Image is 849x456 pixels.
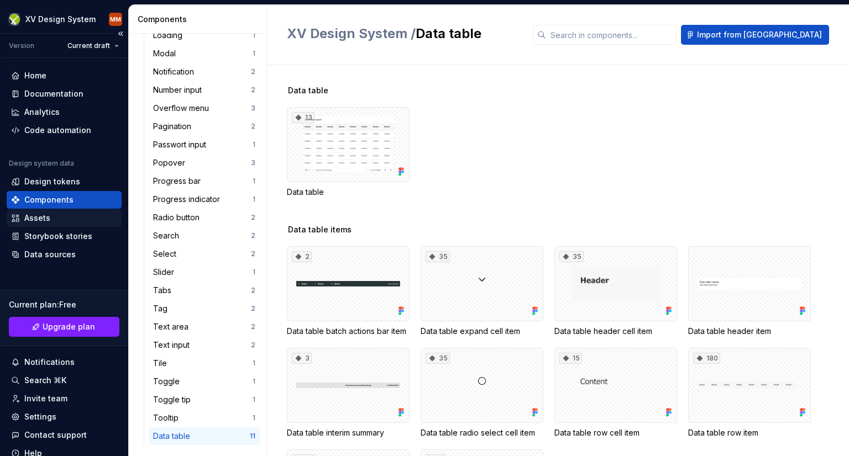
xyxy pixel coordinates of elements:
[149,263,260,281] a: Slider1
[253,49,255,58] div: 1
[149,409,260,427] a: Tooltip1
[7,372,122,389] button: Search ⌘K
[24,231,92,242] div: Storybook stories
[688,348,811,438] div: 180Data table row item
[25,14,96,25] div: XV Design System
[421,326,543,337] div: Data table expand cell item
[251,286,255,295] div: 2
[7,246,122,263] a: Data sources
[421,427,543,438] div: Data table radio select cell item
[153,285,176,296] div: Tabs
[113,26,128,41] button: Collapse sidebar
[110,15,121,24] div: MM
[138,14,262,25] div: Components
[688,246,811,337] div: Data table header item
[421,348,543,438] div: 35Data table radio select cell item
[153,194,224,205] div: Progress indicator
[253,31,255,40] div: 1
[287,326,410,337] div: Data table batch actions bar item
[9,41,34,50] div: Version
[7,85,122,103] a: Documentation
[24,357,75,368] div: Notifications
[149,209,260,226] a: Radio button2
[287,348,410,438] div: 3Data table interim summary
[7,227,122,245] a: Storybook stories
[149,172,260,190] a: Progress bar1
[153,66,198,77] div: Notification
[24,194,74,205] div: Components
[287,25,520,43] h2: Data table
[153,412,183,423] div: Tooltip
[697,29,822,40] span: Import from [GEOGRAPHIC_DATA]
[153,103,213,114] div: Overflow menu
[153,303,172,314] div: Tag
[153,30,187,41] div: Loading
[153,212,204,223] div: Radio button
[149,81,260,99] a: Number input2
[251,304,255,313] div: 2
[149,282,260,299] a: Tabs2
[253,395,255,404] div: 1
[253,177,255,185] div: 1
[426,353,450,364] div: 35
[546,25,677,45] input: Search in components...
[149,245,260,263] a: Select2
[153,340,194,351] div: Text input
[287,107,410,198] div: 13Data table
[24,107,60,118] div: Analytics
[153,176,205,187] div: Progress bar
[426,251,450,262] div: 35
[251,158,255,167] div: 3
[681,25,829,45] button: Import from [GEOGRAPHIC_DATA]
[9,159,74,168] div: Design system data
[153,121,196,132] div: Pagination
[251,122,255,131] div: 2
[149,427,260,445] a: Data table11
[24,249,76,260] div: Data sources
[253,377,255,386] div: 1
[250,432,255,441] div: 11
[149,354,260,372] a: Tile1
[67,41,110,50] span: Current draft
[149,45,260,62] a: Modal1
[288,85,328,96] span: Data table
[253,359,255,368] div: 1
[149,300,260,317] a: Tag2
[43,321,95,332] span: Upgrade plan
[251,341,255,349] div: 2
[251,67,255,76] div: 2
[2,7,126,31] button: XV Design SystemMM
[253,268,255,277] div: 1
[24,430,87,441] div: Contact support
[251,322,255,331] div: 2
[149,336,260,354] a: Text input2
[7,353,122,371] button: Notifications
[9,299,119,310] div: Current plan : Free
[24,88,83,99] div: Documentation
[421,246,543,337] div: 35Data table expand cell item
[153,139,211,150] div: Passwort input
[149,118,260,135] a: Pagination2
[7,173,122,190] a: Design tokens
[149,26,260,44] a: Loading1
[24,70,46,81] div: Home
[554,348,677,438] div: 15Data table row cell item
[62,38,124,54] button: Current draft
[153,321,193,332] div: Text area
[693,353,720,364] div: 180
[287,246,410,337] div: 2Data table batch actions bar item
[153,48,180,59] div: Modal
[149,391,260,409] a: Toggle tip1
[153,248,181,259] div: Select
[292,353,312,364] div: 3
[287,187,410,198] div: Data table
[153,84,206,96] div: Number input
[688,326,811,337] div: Data table header item
[149,227,260,245] a: Search2
[7,408,122,426] a: Settings
[24,393,67,404] div: Invite team
[149,136,260,153] a: Passwort input1
[153,431,195,442] div: Data table
[251,104,255,113] div: 3
[253,195,255,204] div: 1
